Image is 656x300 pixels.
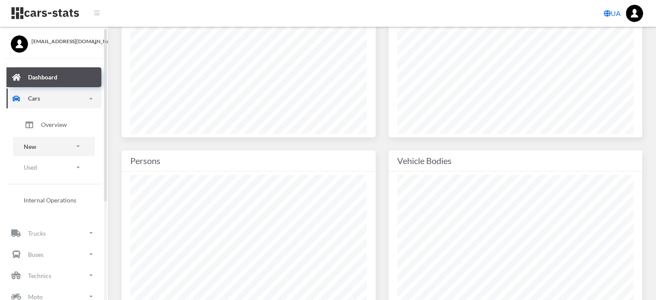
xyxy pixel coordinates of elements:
[6,67,101,87] a: Dashboard
[626,5,643,22] img: ...
[24,141,36,152] p: New
[28,228,46,239] p: Trucks
[13,137,95,156] a: New
[6,265,101,285] a: Technics
[397,154,634,167] div: Vehicle Bodies
[13,158,95,177] a: Used
[11,6,80,20] img: navbar brand
[11,35,97,45] a: [EMAIL_ADDRESS][DOMAIN_NAME]
[6,223,101,243] a: Trucks
[13,191,95,209] a: Internal Operations
[31,38,97,45] span: [EMAIL_ADDRESS][DOMAIN_NAME]
[41,120,67,129] span: Overview
[28,249,44,260] p: Buses
[24,162,37,173] p: Used
[130,154,367,167] div: Persons
[28,72,57,82] p: Dashboard
[28,93,40,104] p: Cars
[13,114,95,136] a: Overview
[6,88,101,108] a: Cars
[6,244,101,264] a: Buses
[24,196,76,205] span: Internal Operations
[28,270,51,281] p: Technics
[600,5,624,22] a: UA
